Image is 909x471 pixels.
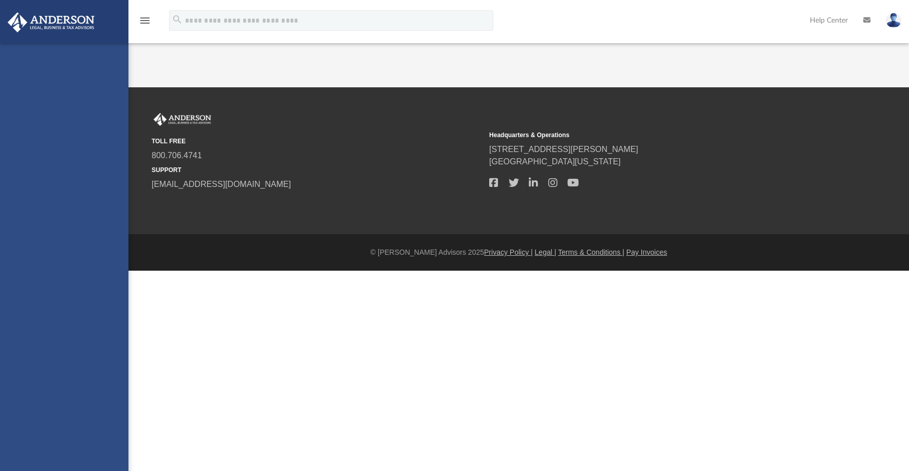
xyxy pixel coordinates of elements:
[626,248,667,256] a: Pay Invoices
[128,247,909,258] div: © [PERSON_NAME] Advisors 2025
[489,130,820,140] small: Headquarters & Operations
[152,165,482,175] small: SUPPORT
[535,248,556,256] a: Legal |
[5,12,98,32] img: Anderson Advisors Platinum Portal
[484,248,533,256] a: Privacy Policy |
[152,180,291,189] a: [EMAIL_ADDRESS][DOMAIN_NAME]
[139,20,151,27] a: menu
[172,14,183,25] i: search
[489,145,638,154] a: [STREET_ADDRESS][PERSON_NAME]
[558,248,624,256] a: Terms & Conditions |
[152,151,202,160] a: 800.706.4741
[152,137,482,146] small: TOLL FREE
[886,13,901,28] img: User Pic
[489,157,621,166] a: [GEOGRAPHIC_DATA][US_STATE]
[139,14,151,27] i: menu
[152,113,213,126] img: Anderson Advisors Platinum Portal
